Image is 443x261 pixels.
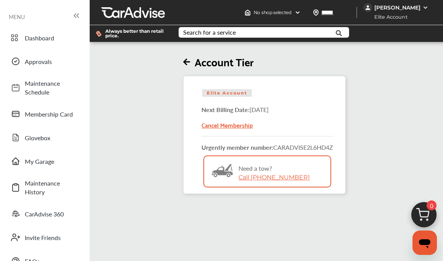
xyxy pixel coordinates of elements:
[7,151,82,171] a: My Garage
[25,210,78,218] span: CarAdvise 360
[273,143,333,152] span: CARADVISE 2L6HD4Z
[183,29,236,35] div: Search for a service
[254,10,292,16] span: No shop selected
[183,55,346,68] h2: Account Tier
[7,104,82,124] a: Membership Card
[25,179,78,196] span: Maintenance History
[25,233,78,242] span: Invite Friends
[406,199,442,235] img: cart_icon.3d0951e8.svg
[201,105,250,114] strong: Next Billing Date:
[25,57,78,66] span: Approvals
[7,128,82,147] a: Glovebox
[356,7,357,18] img: header-divider.bc55588e.svg
[313,10,319,16] img: location_vector.a44bc228.svg
[7,227,82,247] a: Invite Friends
[412,231,437,255] iframe: Button to launch messaging window
[25,79,78,96] span: Maintenance Schedule
[202,89,252,97] span: Elite Account
[7,75,82,100] a: Maintenance Schedule
[7,51,82,71] a: Approvals
[250,105,269,114] span: [DATE]
[363,3,372,12] img: jVpblrzwTbfkPYzPPzSLxeg0AAAAASUVORK5CYII=
[25,133,78,142] span: Glovebox
[427,200,437,210] span: 0
[201,114,333,130] div: Cancel Membership
[7,204,82,224] a: CarAdvise 360
[25,157,78,166] span: My Garage
[7,28,82,48] a: Dashboard
[9,14,25,20] span: MENU
[295,10,301,16] img: header-down-arrow.9dd2ce7d.svg
[374,4,420,11] div: [PERSON_NAME]
[105,29,166,38] span: Always better than retail price.
[238,174,310,181] a: Call [PHONE_NUMBER]
[7,175,82,200] a: Maintenance History
[25,110,78,118] span: Membership Card
[204,156,330,202] div: Need a tow?
[201,143,273,152] strong: Urgently member number:
[422,5,429,11] img: WGsFRI8htEPBVLJbROoPRyZpYNWhNONpIPPETTm6eUC0GeLEiAAAAAElFTkSuQmCC
[245,10,251,16] img: header-home-logo.8d720a4f.svg
[364,13,413,21] span: Elite Account
[96,30,101,37] img: dollor_label_vector.a70140d1.svg
[25,34,78,42] span: Dashboard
